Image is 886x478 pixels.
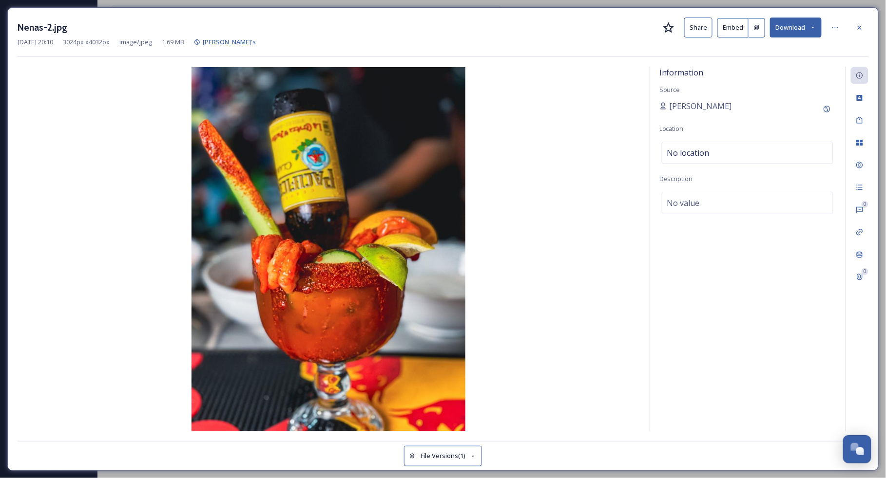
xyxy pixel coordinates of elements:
[770,18,822,37] button: Download
[18,20,67,35] h3: Nenas-2.jpg
[659,85,680,94] span: Source
[717,18,749,37] button: Embed
[18,37,53,47] span: [DATE] 20:10
[162,37,184,47] span: 1.69 MB
[404,446,482,466] button: File Versions(1)
[659,67,704,78] span: Information
[670,100,732,112] span: [PERSON_NAME]
[63,37,110,47] span: 3024 px x 4032 px
[659,174,693,183] span: Description
[862,268,868,275] div: 0
[843,435,871,463] button: Open Chat
[684,18,713,37] button: Share
[659,124,684,133] span: Location
[862,201,868,208] div: 0
[18,67,639,431] img: Nenas-2.jpg
[667,147,710,159] span: No location
[667,197,701,209] span: No value.
[119,37,152,47] span: image/jpeg
[203,37,256,46] span: [PERSON_NAME]'s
